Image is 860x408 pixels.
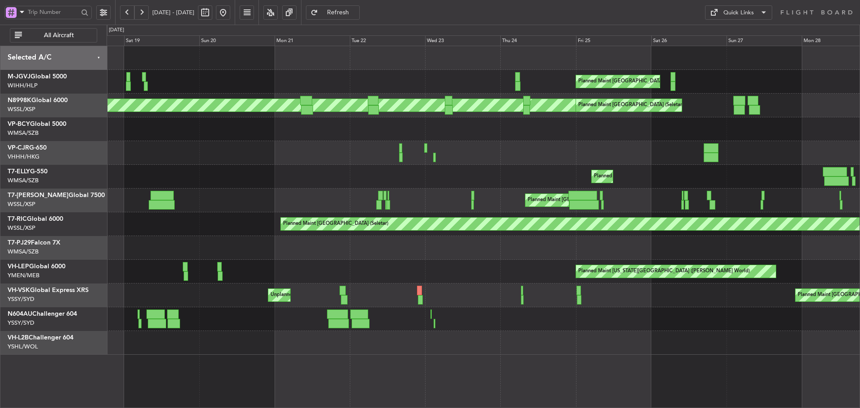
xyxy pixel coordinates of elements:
[8,82,38,90] a: WIHH/HLP
[152,9,194,17] span: [DATE] - [DATE]
[10,28,97,43] button: All Aircraft
[306,5,360,20] button: Refresh
[578,265,750,278] div: Planned Maint [US_STATE][GEOGRAPHIC_DATA] ([PERSON_NAME] World)
[28,5,78,19] input: Trip Number
[199,35,275,46] div: Sun 20
[500,35,576,46] div: Thu 24
[8,343,38,351] a: YSHL/WOL
[528,193,669,207] div: Planned Maint [GEOGRAPHIC_DATA] ([GEOGRAPHIC_DATA])
[8,121,30,127] span: VP-BCY
[705,5,772,20] button: Quick Links
[8,319,34,327] a: YSSY/SYD
[8,168,30,175] span: T7-ELLY
[8,192,105,198] a: T7-[PERSON_NAME]Global 7500
[8,192,69,198] span: T7-[PERSON_NAME]
[8,121,66,127] a: VP-BCYGlobal 5000
[578,75,684,88] div: Planned Maint [GEOGRAPHIC_DATA] (Seletar)
[723,9,754,17] div: Quick Links
[8,200,35,208] a: WSSL/XSP
[578,99,684,112] div: Planned Maint [GEOGRAPHIC_DATA] (Seletar)
[8,176,39,185] a: WMSA/SZB
[124,35,199,46] div: Sat 19
[8,97,31,103] span: N8998K
[8,263,29,270] span: VH-LEP
[576,35,651,46] div: Fri 25
[8,240,31,246] span: T7-PJ29
[320,9,357,16] span: Refresh
[8,335,29,341] span: VH-L2B
[275,35,350,46] div: Mon 21
[8,311,77,317] a: N604AUChallenger 604
[8,335,73,341] a: VH-L2BChallenger 604
[8,287,89,293] a: VH-VSKGlobal Express XRS
[8,248,39,256] a: WMSA/SZB
[425,35,500,46] div: Wed 23
[8,216,27,222] span: T7-RIC
[727,35,802,46] div: Sun 27
[8,105,35,113] a: WSSL/XSP
[8,145,29,151] span: VP-CJR
[350,35,425,46] div: Tue 22
[8,287,30,293] span: VH-VSK
[8,168,47,175] a: T7-ELLYG-550
[283,217,388,231] div: Planned Maint [GEOGRAPHIC_DATA] (Seletar)
[8,216,63,222] a: T7-RICGlobal 6000
[651,35,727,46] div: Sat 26
[24,32,94,39] span: All Aircraft
[8,73,67,80] a: M-JGVJGlobal 5000
[8,263,65,270] a: VH-LEPGlobal 6000
[8,153,39,161] a: VHHH/HKG
[8,73,30,80] span: M-JGVJ
[8,311,32,317] span: N604AU
[8,271,39,279] a: YMEN/MEB
[109,26,124,34] div: [DATE]
[8,97,68,103] a: N8998KGlobal 6000
[8,240,60,246] a: T7-PJ29Falcon 7X
[594,170,674,183] div: Planned Maint Sharjah (Sharjah Intl)
[8,295,34,303] a: YSSY/SYD
[8,129,39,137] a: WMSA/SZB
[8,224,35,232] a: WSSL/XSP
[8,145,47,151] a: VP-CJRG-650
[271,288,381,302] div: Unplanned Maint Sydney ([PERSON_NAME] Intl)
